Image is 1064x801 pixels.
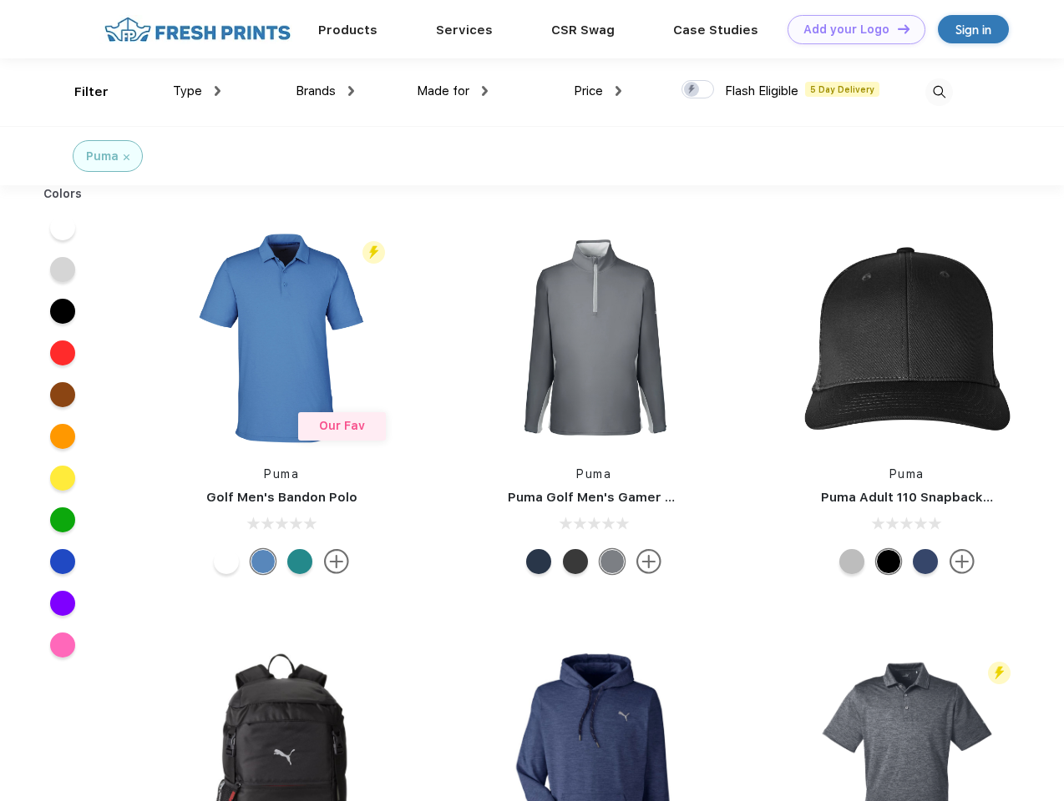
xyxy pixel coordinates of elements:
a: Puma Golf Men's Gamer Golf Quarter-Zip [508,490,772,505]
a: Services [436,23,493,38]
img: more.svg [324,549,349,574]
div: Quarry with Brt Whit [839,549,864,574]
a: Golf Men's Bandon Polo [206,490,357,505]
img: desktop_search.svg [925,78,953,106]
span: Flash Eligible [725,83,798,98]
img: dropdown.png [215,86,220,96]
a: Puma [576,467,611,481]
span: Brands [296,83,336,98]
div: Peacoat with Qut Shd [913,549,938,574]
div: Bright White [214,549,239,574]
img: dropdown.png [482,86,488,96]
span: Our Fav [319,419,365,432]
img: dropdown.png [616,86,621,96]
div: Add your Logo [803,23,889,37]
div: Pma Blk Pma Blk [876,549,901,574]
img: func=resize&h=266 [796,227,1018,449]
img: filter_cancel.svg [124,154,129,160]
span: Made for [417,83,469,98]
img: func=resize&h=266 [483,227,705,449]
a: Sign in [938,15,1009,43]
div: Navy Blazer [526,549,551,574]
img: DT [898,24,909,33]
div: Green Lagoon [287,549,312,574]
a: CSR Swag [551,23,615,38]
img: flash_active_toggle.svg [362,241,385,264]
span: Price [574,83,603,98]
img: flash_active_toggle.svg [988,662,1011,684]
div: Colors [31,185,95,203]
div: Filter [74,83,109,102]
img: more.svg [636,549,661,574]
div: Puma Black [563,549,588,574]
span: Type [173,83,202,98]
img: more.svg [950,549,975,574]
div: Sign in [955,20,991,39]
a: Products [318,23,377,38]
a: Puma [264,467,299,481]
img: func=resize&h=266 [170,227,393,449]
img: dropdown.png [348,86,354,96]
a: Puma [889,467,925,481]
div: Puma [86,148,119,165]
div: Quiet Shade [600,549,625,574]
span: 5 Day Delivery [805,82,879,97]
div: Lake Blue [251,549,276,574]
img: fo%20logo%202.webp [99,15,296,44]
